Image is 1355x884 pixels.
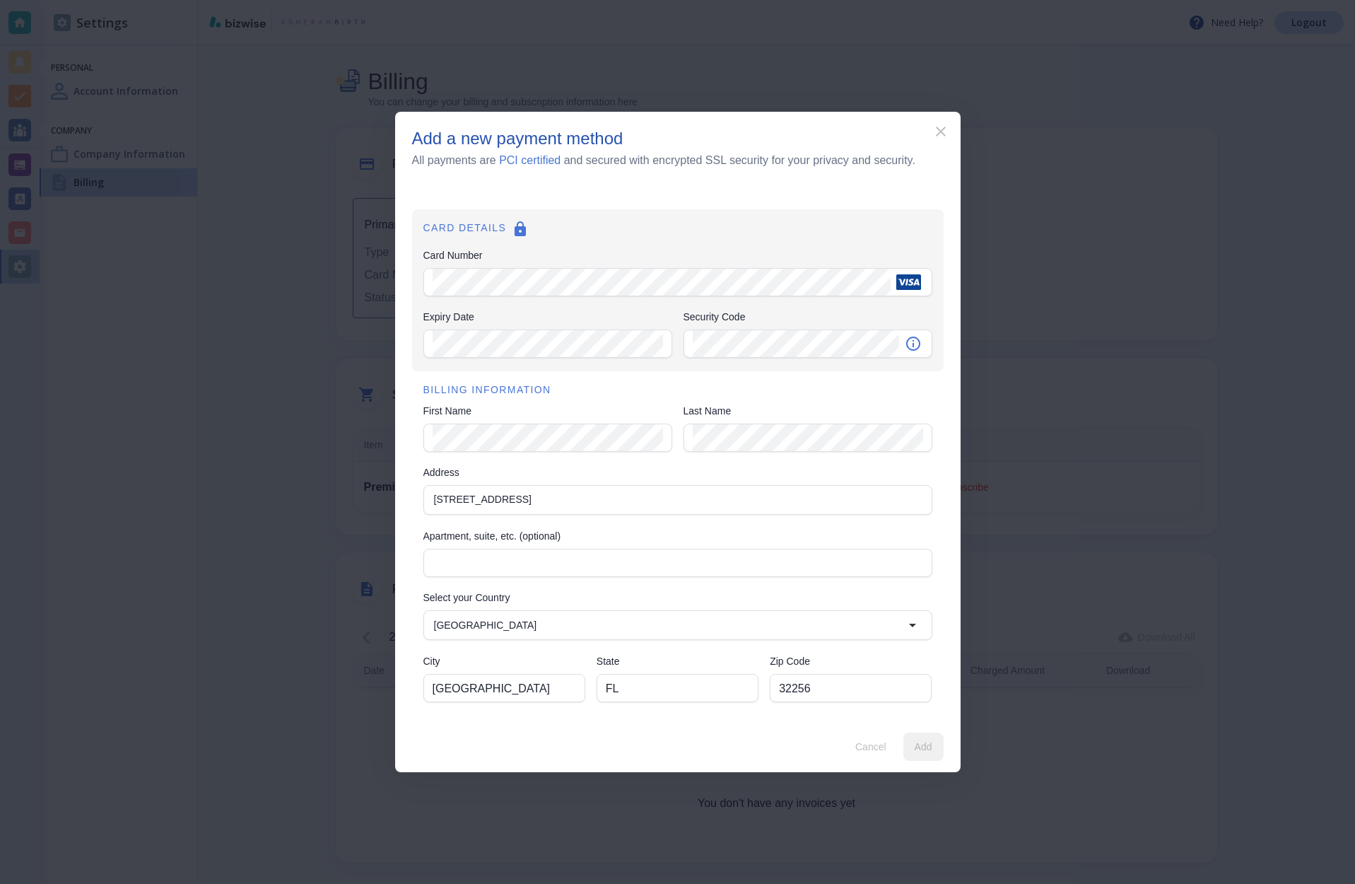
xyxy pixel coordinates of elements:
label: City [423,654,585,668]
button: Open [898,611,927,639]
a: PCI certified [499,154,561,166]
label: Address [423,465,932,479]
label: Last Name [684,404,932,418]
h5: Add a new payment method [412,129,623,149]
h6: CARD DETAILS [423,221,932,243]
label: Security Code [684,310,932,324]
label: Expiry Date [423,310,672,324]
img: Visa [896,274,921,290]
label: Select your Country [423,591,932,605]
label: First Name [423,404,672,418]
label: State [597,654,758,668]
h6: All payments are and secured with encrypted SSL security for your privacy and security. [412,151,915,169]
label: Card Number [423,248,932,262]
h6: BILLING INFORMATION [423,383,932,398]
svg: Security code is the 3-4 digit number on the back of your card [905,335,922,352]
label: Zip Code [770,654,932,668]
